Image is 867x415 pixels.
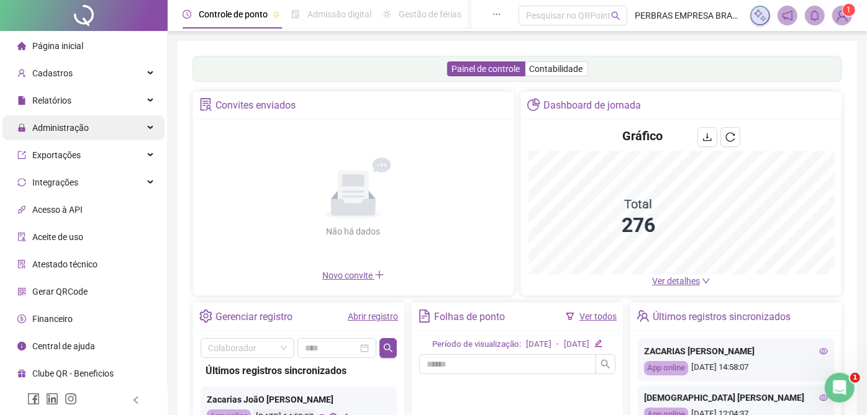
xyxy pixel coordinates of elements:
span: lock [17,123,26,132]
span: file [17,96,26,105]
span: Integrações [32,177,78,187]
span: sync [17,178,26,187]
div: [DATE] 14:58:07 [644,361,828,375]
span: linkedin [46,393,58,405]
span: bell [809,10,820,21]
span: eye [819,393,828,402]
span: info-circle [17,342,26,350]
div: Últimos registros sincronizados [653,306,791,327]
span: search [601,359,611,369]
span: Clube QR - Beneficios [32,368,114,378]
div: ZACARIAS [PERSON_NAME] [644,344,828,358]
sup: Atualize o seu contato no menu Meus Dados [843,4,855,16]
div: [DATE] [526,338,552,351]
span: Atestado técnico [32,259,98,269]
img: 87329 [833,6,851,25]
span: Central de ajuda [32,341,95,351]
span: Painel de controle [452,64,520,74]
div: Convites enviados [216,95,296,116]
span: plus [374,270,384,280]
span: notification [782,10,793,21]
span: team [637,310,650,323]
span: filter [566,312,574,321]
span: eye [819,347,828,355]
span: PERBRAS EMPRESA BRASILEIRA DE PERFURACAO LTDA [635,9,743,22]
div: Folhas de ponto [434,306,505,327]
span: Aceite de uso [32,232,83,242]
span: user-add [17,69,26,78]
span: search [383,343,393,353]
span: reload [725,132,735,142]
a: Abrir registro [348,311,398,321]
span: sun [383,10,391,19]
span: solution [199,98,212,111]
span: Financeiro [32,314,73,324]
span: Acesso à API [32,205,83,215]
iframe: Intercom live chat [825,373,855,403]
span: Administração [32,123,89,133]
span: dollar [17,315,26,323]
div: Dashboard de jornada [543,95,641,116]
h4: Gráfico [623,127,663,145]
div: Gerenciar registro [216,306,293,327]
span: file-done [291,10,300,19]
div: Não há dados [296,225,411,238]
a: Ver todos [579,311,617,321]
img: sparkle-icon.fc2bf0ac1784a2077858766a79e2daf3.svg [753,9,767,22]
span: Ver detalhes [652,276,700,286]
span: file-text [418,310,431,323]
span: gift [17,369,26,378]
span: pie-chart [527,98,540,111]
div: Zacarias JoãO [PERSON_NAME] [207,393,391,406]
span: left [132,396,140,404]
div: App online [644,361,688,375]
span: Relatórios [32,96,71,105]
span: audit [17,233,26,241]
span: qrcode [17,287,26,296]
span: solution [17,260,26,269]
span: pushpin [273,11,280,19]
span: search [611,11,620,20]
span: Gestão de férias [399,9,461,19]
span: Cadastros [32,68,73,78]
a: Ver detalhes down [652,276,710,286]
span: Página inicial [32,41,83,51]
span: Gerar QRCode [32,287,88,297]
div: Período de visualização: [432,338,521,351]
span: setting [199,310,212,323]
div: [DATE] [564,338,589,351]
div: Últimos registros sincronizados [206,363,392,378]
span: Exportações [32,150,81,160]
span: instagram [65,393,77,405]
span: 1 [847,6,851,14]
div: [DEMOGRAPHIC_DATA] [PERSON_NAME] [644,391,828,404]
span: 1 [850,373,860,383]
span: Contabilidade [530,64,583,74]
span: Controle de ponto [199,9,268,19]
span: home [17,42,26,50]
span: Admissão digital [307,9,371,19]
span: clock-circle [183,10,191,19]
div: - [556,338,559,351]
span: ellipsis [493,10,501,19]
span: export [17,151,26,159]
span: api [17,205,26,214]
span: edit [594,339,602,347]
span: Novo convite [322,270,384,280]
span: download [702,132,712,142]
span: facebook [27,393,40,405]
span: down [702,277,710,285]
